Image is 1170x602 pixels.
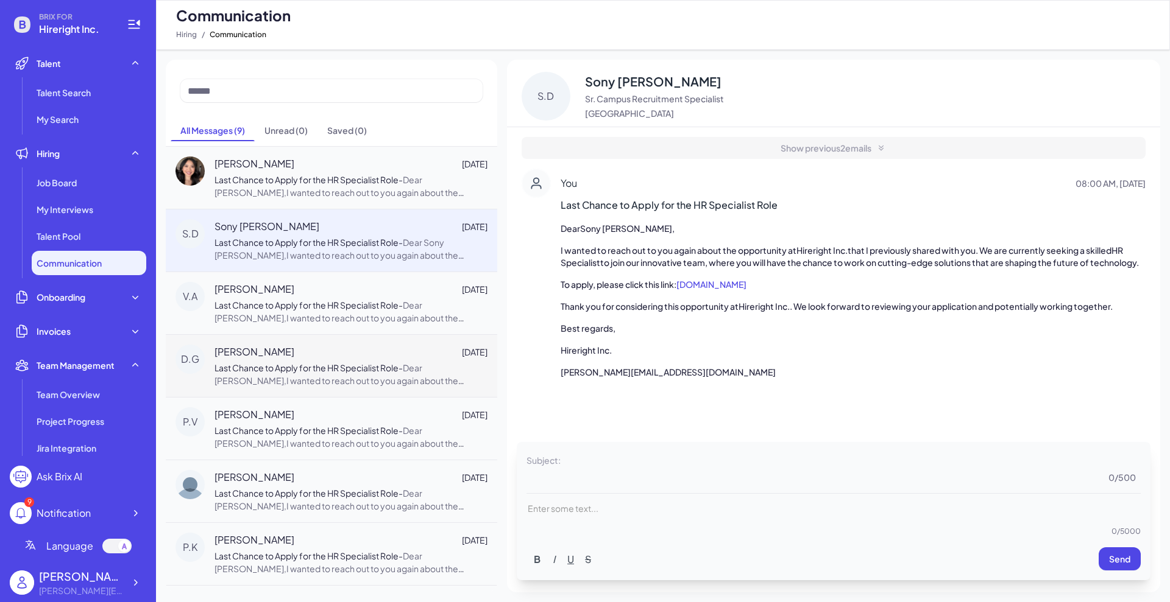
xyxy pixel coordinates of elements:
[214,173,487,199] p: -
[214,425,399,436] span: Last Chance to Apply for the HR Specialist Role
[585,550,591,567] span: S
[214,550,399,561] span: Last Chance to Apply for the HR Specialist Role
[462,283,487,296] span: [DATE]
[214,424,487,450] p: -
[214,299,487,324] p: -
[214,299,399,310] span: Last Chance to Apply for the HR Specialist Role
[46,539,93,553] span: Language
[561,223,580,234] span: Dear
[529,548,545,570] button: Format text as bold
[39,12,112,22] span: BRIX FOR
[781,142,871,154] span: Show previous 2 emails
[10,570,34,595] img: user_logo.png
[561,366,1146,378] p: [PERSON_NAME][EMAIL_ADDRESS][DOMAIN_NAME]
[214,282,294,296] span: [PERSON_NAME]
[561,244,1146,268] p: Hireright Inc. HR Specialist
[553,550,555,567] span: I
[176,5,291,25] span: Communication
[561,279,676,290] span: To apply, please click this link:
[561,176,577,191] span: You
[327,124,367,136] div: Saved
[522,72,570,121] div: S.D
[526,525,1141,537] div: 0 / 5000
[296,124,308,136] div: ( 0 )
[214,470,294,485] span: [PERSON_NAME]
[37,291,85,303] span: Onboarding
[214,174,399,185] span: Last Chance to Apply for the HR Specialist Role
[37,506,91,520] div: Notification
[561,301,739,312] span: Thank you for considering this opportunity at
[214,487,487,513] p: -
[1076,177,1146,189] span: 08:00 AM, [DATE]
[214,237,399,248] span: Last Chance to Apply for the HR Specialist Role
[561,323,615,334] span: Best regards,
[175,156,205,186] img: Jackie Nguyen-Ly
[1099,547,1141,570] button: Send
[37,325,71,337] span: Invoices
[37,113,79,125] span: My Search
[214,533,294,547] span: [PERSON_NAME]
[37,415,104,427] span: Project Progress
[24,497,34,507] div: 9
[585,73,724,90] p: Sony [PERSON_NAME]
[234,124,245,136] div: ( 9 )
[547,548,561,570] button: Format text as italics
[462,534,487,547] span: [DATE]
[214,488,399,499] span: Last Chance to Apply for the HR Specialist Role
[175,407,205,436] div: P.V
[37,147,60,159] span: Hiring
[462,408,487,421] span: [DATE]
[580,548,596,570] button: Format text with a strikethrough
[561,300,1146,312] p: Hireright Inc.
[39,584,124,597] div: carol@joinbrix.com
[214,219,319,234] span: Sony [PERSON_NAME]
[175,345,205,374] div: D.G
[39,22,112,37] span: Hireright Inc.
[462,158,487,170] span: [DATE]
[214,362,399,373] span: Last Chance to Apply for the HR Specialist Role
[355,124,367,136] div: ( 0 )
[214,156,294,171] span: [PERSON_NAME]
[37,442,96,454] span: Jira Integration
[37,57,61,69] span: Talent
[526,452,561,469] span: Subject:
[37,203,93,215] span: My Interviews
[585,93,724,105] p: Sr. Campus Recruitment Specialist
[37,469,82,484] div: Ask Brix AI
[180,124,245,136] div: All Messages
[600,257,1139,268] span: to join our innovative team, where you will have the chance to work on cutting-edge solutions tha...
[175,282,205,311] div: V.A
[790,301,1113,312] span: . We look forward to reviewing your application and potentially working together.
[202,27,205,42] span: /
[214,236,487,262] p: -
[561,198,1146,212] span: Last Chance to Apply for the HR Specialist Role
[585,107,724,119] p: [GEOGRAPHIC_DATA]
[37,86,91,99] span: Talent Search
[1108,471,1136,483] div: 0 / 500
[214,550,487,575] p: -
[214,362,487,387] p: -
[214,407,294,422] span: [PERSON_NAME]
[676,279,746,290] a: [DOMAIN_NAME]
[462,471,487,484] span: [DATE]
[37,230,80,242] span: Talent Pool
[175,533,205,562] div: P.K
[462,346,487,359] span: [DATE]
[561,245,796,256] span: I wanted to reach out to you again about the opportunity at
[561,222,1146,234] p: Sony [PERSON_NAME]
[175,219,205,248] div: S.D
[210,27,266,42] span: Communication
[567,550,574,567] span: U
[534,550,541,567] span: B
[562,548,579,570] button: Format text to underlined
[672,223,675,234] span: ,
[175,470,205,499] img: Balappa G Jagadish
[37,359,115,371] span: Team Management
[462,220,487,233] span: [DATE]
[37,388,100,401] span: Team Overview
[37,177,77,189] span: Job Board
[561,344,1146,356] p: Hireright Inc.
[264,124,308,136] div: Unread
[37,257,102,269] span: Communication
